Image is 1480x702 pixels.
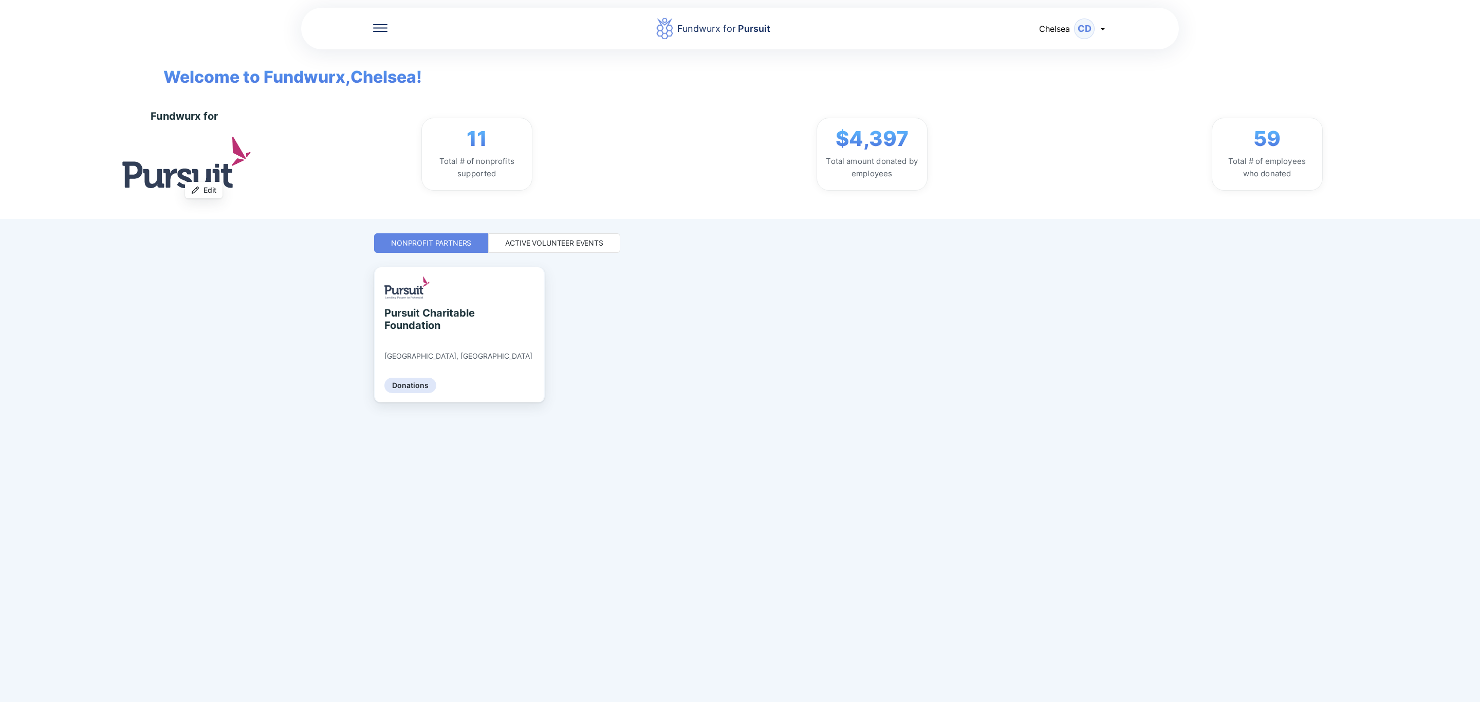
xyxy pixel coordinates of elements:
div: Total # of nonprofits supported [430,155,524,180]
span: Edit [203,185,216,195]
div: Nonprofit Partners [391,238,471,248]
span: Chelsea [1039,24,1070,34]
span: $4,397 [836,126,909,151]
span: 11 [467,126,487,151]
span: Pursuit [736,23,770,34]
div: Donations [384,378,436,393]
img: logo.jpg [122,137,251,188]
div: Total # of employees who donated [1220,155,1314,180]
div: Active Volunteer Events [505,238,603,248]
div: Fundwurx for [151,110,218,122]
div: Total amount donated by employees [825,155,919,180]
div: CD [1074,19,1095,39]
button: Edit [185,182,223,198]
div: Fundwurx for [677,22,770,36]
span: Welcome to Fundwurx, Chelsea ! [148,49,422,89]
span: 59 [1253,126,1281,151]
div: [GEOGRAPHIC_DATA], [GEOGRAPHIC_DATA] [384,352,532,361]
div: Pursuit Charitable Foundation [384,307,478,331]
